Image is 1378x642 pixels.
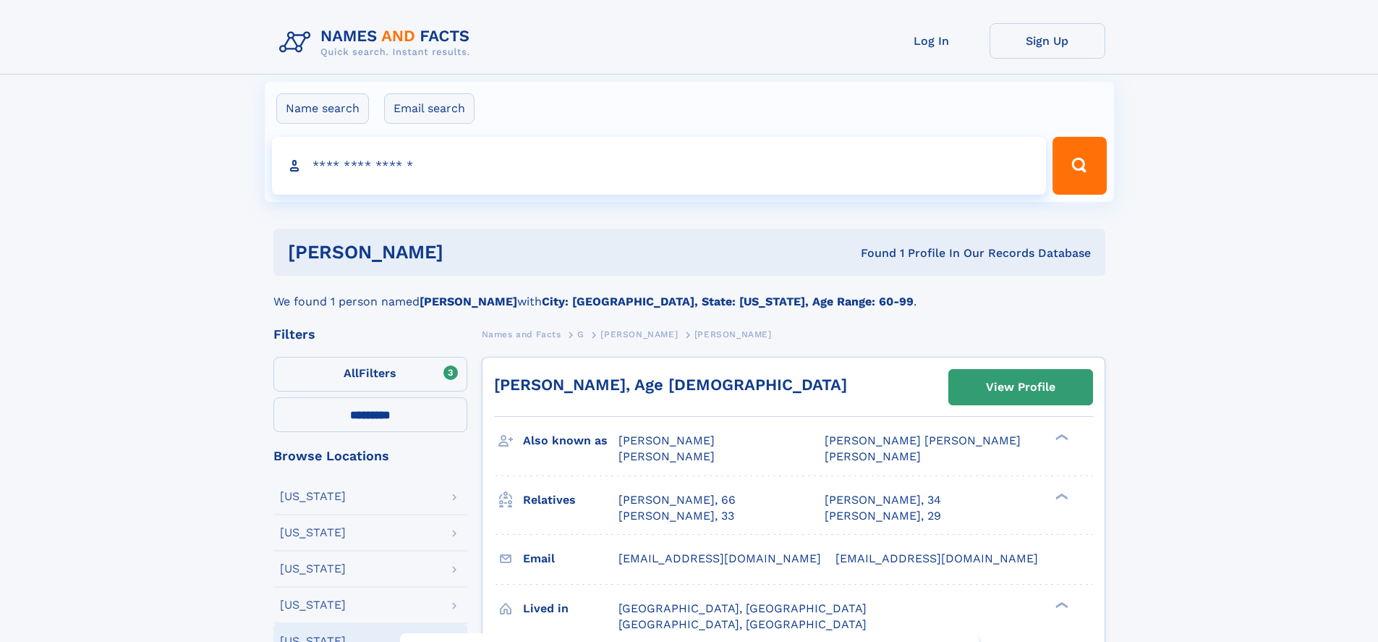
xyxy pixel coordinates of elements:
[273,357,467,392] label: Filters
[280,491,346,502] div: [US_STATE]
[990,23,1105,59] a: Sign Up
[344,366,359,380] span: All
[273,449,467,463] div: Browse Locations
[523,428,618,453] h3: Also known as
[600,325,678,343] a: [PERSON_NAME]
[482,325,561,343] a: Names and Facts
[1052,433,1069,442] div: ❯
[652,245,1091,261] div: Found 1 Profile In Our Records Database
[986,371,1055,404] div: View Profile
[280,563,346,575] div: [US_STATE]
[618,617,867,631] span: [GEOGRAPHIC_DATA], [GEOGRAPHIC_DATA]
[276,93,369,124] label: Name search
[523,596,618,621] h3: Lived in
[288,243,652,261] h1: [PERSON_NAME]
[273,276,1105,311] div: We found 1 person named with .
[577,329,584,339] span: G
[272,137,1047,195] input: search input
[1052,491,1069,501] div: ❯
[1052,137,1106,195] button: Search Button
[949,370,1092,405] a: View Profile
[618,492,736,508] a: [PERSON_NAME], 66
[577,325,584,343] a: G
[494,376,847,394] a: [PERSON_NAME], Age [DEMOGRAPHIC_DATA]
[874,23,990,59] a: Log In
[825,449,921,463] span: [PERSON_NAME]
[1052,600,1069,609] div: ❯
[825,492,941,508] a: [PERSON_NAME], 34
[618,552,821,565] span: [EMAIL_ADDRESS][DOMAIN_NAME]
[618,508,734,524] a: [PERSON_NAME], 33
[523,546,618,571] h3: Email
[694,329,772,339] span: [PERSON_NAME]
[835,552,1038,565] span: [EMAIL_ADDRESS][DOMAIN_NAME]
[384,93,475,124] label: Email search
[280,599,346,611] div: [US_STATE]
[825,508,941,524] a: [PERSON_NAME], 29
[280,527,346,538] div: [US_STATE]
[273,328,467,341] div: Filters
[825,434,1021,447] span: [PERSON_NAME] [PERSON_NAME]
[618,449,715,463] span: [PERSON_NAME]
[523,488,618,512] h3: Relatives
[600,329,678,339] span: [PERSON_NAME]
[618,434,715,447] span: [PERSON_NAME]
[618,601,867,615] span: [GEOGRAPHIC_DATA], [GEOGRAPHIC_DATA]
[273,23,482,62] img: Logo Names and Facts
[542,295,914,308] b: City: [GEOGRAPHIC_DATA], State: [US_STATE], Age Range: 60-99
[420,295,517,308] b: [PERSON_NAME]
